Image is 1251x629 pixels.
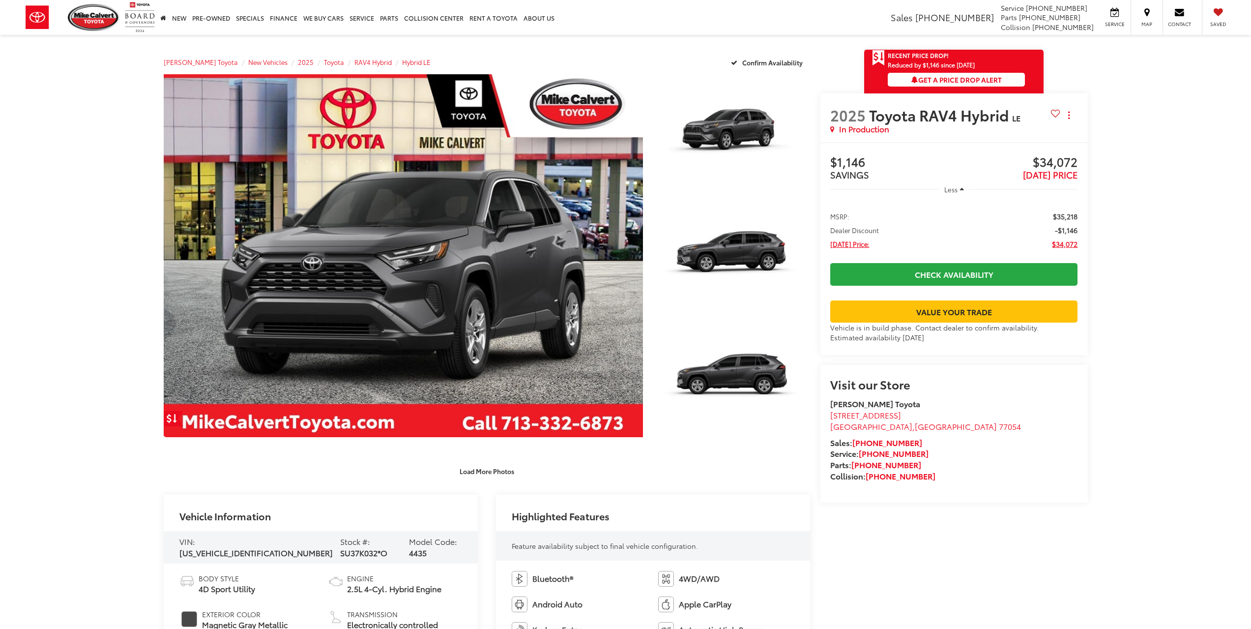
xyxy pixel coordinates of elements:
[164,58,238,66] a: [PERSON_NAME] Toyota
[199,573,255,583] span: Body Style
[1032,22,1094,32] span: [PHONE_NUMBER]
[179,547,333,558] span: [US_VEHICLE_IDENTIFICATION_NUMBER]
[869,104,1012,125] span: Toyota RAV4 Hybrid
[1012,112,1020,123] span: LE
[347,609,462,619] span: Transmission
[248,58,288,66] a: New Vehicles
[830,225,879,235] span: Dealer Discount
[654,197,810,315] a: Expand Photo 2
[164,411,183,426] a: Get Price Drop Alert
[512,571,527,587] img: Bluetooth®
[658,571,674,587] img: 4WD/AWD
[679,573,720,584] span: 4WD/AWD
[402,58,431,66] a: Hybrid LE
[354,58,392,66] a: RAV4 Hybrid
[830,155,954,170] span: $1,146
[891,11,913,24] span: Sales
[944,185,958,194] span: Less
[1060,106,1077,123] button: Actions
[830,211,849,221] span: MSRP:
[340,536,370,547] span: Stock #:
[872,50,885,66] span: Get Price Drop Alert
[852,437,922,448] a: [PHONE_NUMBER]
[915,420,997,432] span: [GEOGRAPHIC_DATA]
[864,50,1044,61] a: Get Price Drop Alert Recent Price Drop!
[409,547,427,558] span: 4435
[830,448,929,459] strong: Service:
[324,58,344,66] a: Toyota
[340,547,387,558] span: SU37K032*O
[830,168,869,181] span: SAVINGS
[159,72,648,439] img: 2025 Toyota RAV4 Hybrid Hybrid LE
[1023,168,1077,181] span: [DATE] PRICE
[512,541,698,551] span: Feature availability subject to final vehicle configuration.
[999,420,1021,432] span: 77054
[1136,21,1158,28] span: Map
[409,536,457,547] span: Model Code:
[347,583,441,595] span: 2.5L 4-Cyl. Hybrid Engine
[888,61,1025,68] span: Reduced by $1,146 since [DATE]
[830,300,1078,323] a: Value Your Trade
[532,599,582,610] span: Android Auto
[830,239,870,249] span: [DATE] Price:
[453,462,521,479] button: Load More Photos
[830,398,920,409] strong: [PERSON_NAME] Toyota
[654,74,810,192] a: Expand Photo 1
[654,320,810,438] a: Expand Photo 3
[1001,12,1017,22] span: Parts
[839,123,889,135] span: In Production
[726,54,811,71] button: Confirm Availability
[1055,225,1077,235] span: -$1,146
[1168,21,1191,28] span: Contact
[652,319,812,439] img: 2025 Toyota RAV4 Hybrid Hybrid LE
[830,409,1021,432] a: [STREET_ADDRESS] [GEOGRAPHIC_DATA],[GEOGRAPHIC_DATA] 77054
[1104,21,1126,28] span: Service
[181,611,197,627] span: #494848
[164,74,643,437] a: Expand Photo 0
[830,263,1078,285] a: Check Availability
[830,420,1021,432] span: ,
[1026,3,1087,13] span: [PHONE_NUMBER]
[298,58,314,66] span: 2025
[911,75,1002,85] span: Get a Price Drop Alert
[830,420,912,432] span: [GEOGRAPHIC_DATA]
[915,11,994,24] span: [PHONE_NUMBER]
[742,58,803,67] span: Confirm Availability
[1207,21,1229,28] span: Saved
[830,470,935,481] strong: Collision:
[512,510,610,521] h2: Highlighted Features
[179,536,195,547] span: VIN:
[68,4,120,31] img: Mike Calvert Toyota
[1068,111,1070,119] span: dropdown dots
[658,597,674,612] img: Apple CarPlay
[532,573,573,584] span: Bluetooth®
[939,180,969,198] button: Less
[830,409,901,420] span: [STREET_ADDRESS]
[866,470,935,481] a: [PHONE_NUMBER]
[679,599,731,610] span: Apple CarPlay
[652,73,812,193] img: 2025 Toyota RAV4 Hybrid Hybrid LE
[1001,22,1030,32] span: Collision
[830,323,1078,342] div: Vehicle is in build phase. Contact dealer to confirm availability. Estimated availability [DATE]
[859,448,929,459] a: [PHONE_NUMBER]
[830,378,1078,390] h2: Visit our Store
[1019,12,1080,22] span: [PHONE_NUMBER]
[199,583,255,595] span: 4D Sport Utility
[652,196,812,316] img: 2025 Toyota RAV4 Hybrid Hybrid LE
[1001,3,1024,13] span: Service
[1053,211,1077,221] span: $35,218
[202,609,288,619] span: Exterior Color
[888,51,949,60] span: Recent Price Drop!
[512,597,527,612] img: Android Auto
[179,510,271,521] h2: Vehicle Information
[830,104,866,125] span: 2025
[830,437,922,448] strong: Sales:
[347,573,441,583] span: Engine
[851,459,921,470] a: [PHONE_NUMBER]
